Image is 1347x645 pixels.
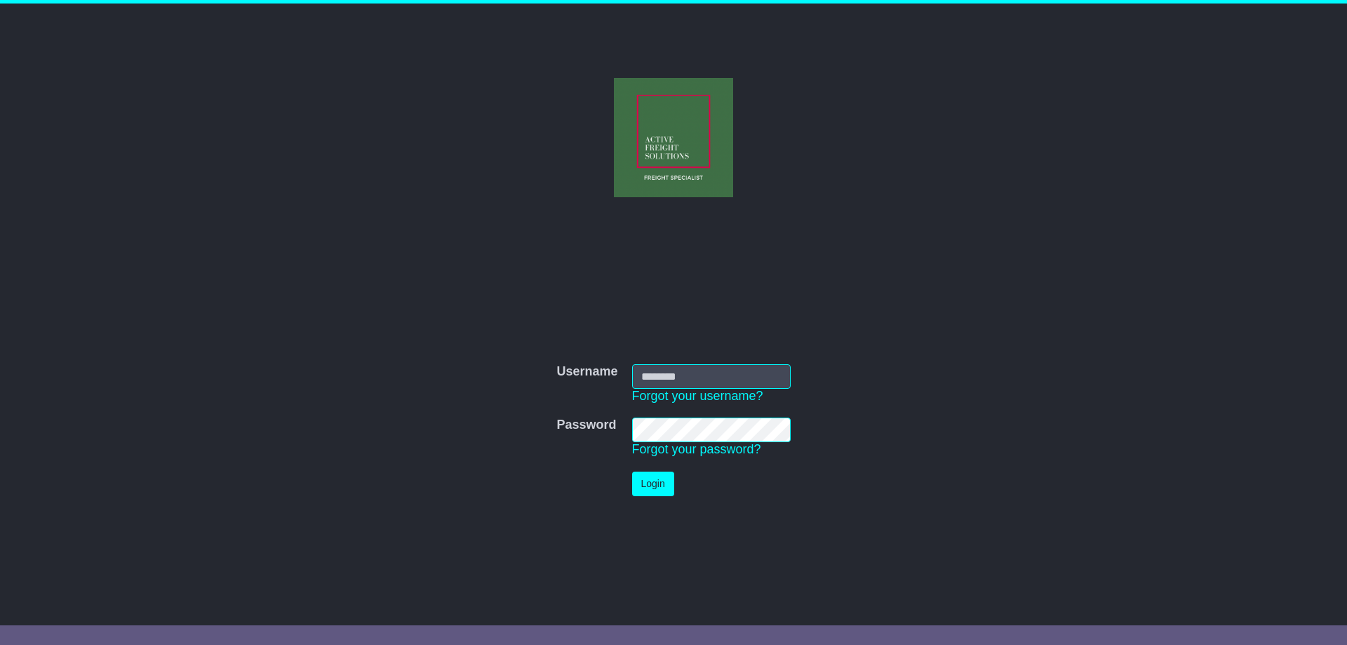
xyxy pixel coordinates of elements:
label: Username [556,364,617,380]
label: Password [556,418,616,433]
a: Forgot your username? [632,389,763,403]
img: Active Freight Solutions Pty Ltd [614,78,733,197]
a: Forgot your password? [632,442,761,456]
button: Login [632,472,674,496]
